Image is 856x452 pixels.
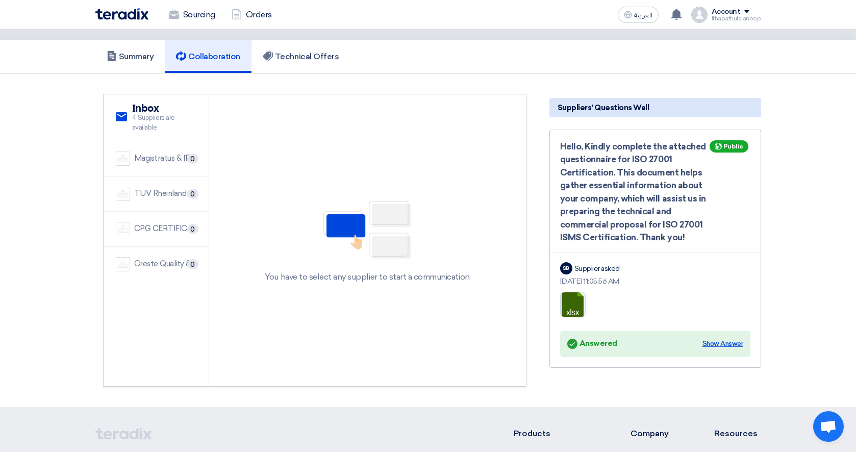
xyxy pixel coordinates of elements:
[631,428,684,440] li: Company
[165,40,251,73] a: Collaboration
[187,224,198,234] span: 0
[116,222,130,236] img: company-name
[560,140,750,244] div: Hello, Kindly complete the attached questionnaire for ISO 27001 Certification. This document help...
[712,16,761,21] div: Ithabathula anoop
[691,7,708,23] img: profile_test.png
[187,259,198,269] span: 0
[187,189,198,199] span: 0
[116,187,130,201] img: company-name
[95,40,165,73] a: Summary
[558,102,649,113] span: Suppliers' Questions Wall
[813,411,844,442] a: Open chat
[161,4,223,26] a: Sourcing
[132,103,196,115] h2: Inbox
[134,188,196,199] div: TUV Rheinland Arabia LLC CO
[634,12,652,19] span: العربية
[316,197,418,263] img: No Partner Selected
[714,428,761,440] li: Resources
[251,40,350,73] a: Technical Offers
[712,8,741,16] div: Account
[176,52,240,62] h5: Collaboration
[560,262,572,274] div: SB
[567,337,617,351] div: Answered
[618,7,659,23] button: العربية
[702,339,743,349] div: Show Answer
[134,258,196,270] div: Creste Quality & Standardization
[116,152,130,166] img: company-name
[116,257,130,271] img: company-name
[263,52,339,62] h5: Technical Offers
[265,271,469,283] div: You have to select any supplier to start a communication
[134,153,196,164] div: Magistratus & [PERSON_NAME]
[223,4,280,26] a: Orders
[723,143,743,150] span: Public
[134,223,196,235] div: CPG CERTIFICATIONS LLC
[574,263,620,274] div: Supplier asked
[107,52,154,62] h5: Summary
[187,154,198,164] span: 0
[95,8,148,20] img: Teradix logo
[132,113,196,133] span: 4 Suppliers are available
[560,276,750,287] div: [DATE] 11:05:56 AM
[514,428,600,440] li: Products
[561,292,642,354] a: __QuestionnaireMSITSchemes_1754467452541.xlsx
